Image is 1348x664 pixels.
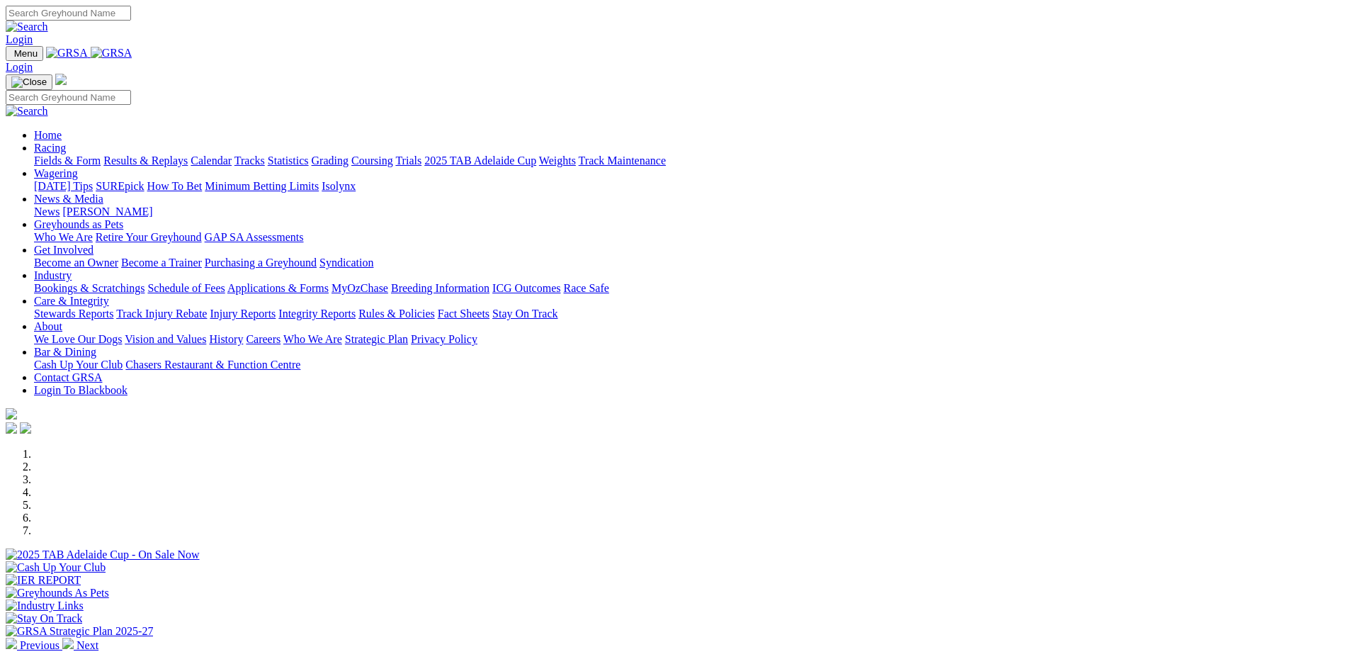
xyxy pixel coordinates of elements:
[6,587,109,600] img: Greyhounds As Pets
[278,308,356,320] a: Integrity Reports
[227,282,329,294] a: Applications & Forms
[34,244,94,256] a: Get Involved
[14,48,38,59] span: Menu
[6,74,52,90] button: Toggle navigation
[6,408,17,420] img: logo-grsa-white.png
[34,371,102,383] a: Contact GRSA
[147,180,203,192] a: How To Bet
[6,90,131,105] input: Search
[11,77,47,88] img: Close
[283,333,342,345] a: Who We Are
[6,61,33,73] a: Login
[34,384,128,396] a: Login To Blackbook
[209,333,243,345] a: History
[391,282,489,294] a: Breeding Information
[6,600,84,612] img: Industry Links
[319,257,373,269] a: Syndication
[34,231,93,243] a: Who We Are
[6,639,62,651] a: Previous
[46,47,88,60] img: GRSA
[62,639,98,651] a: Next
[332,282,388,294] a: MyOzChase
[34,206,60,218] a: News
[205,231,304,243] a: GAP SA Assessments
[62,638,74,649] img: chevron-right-pager-white.svg
[6,612,82,625] img: Stay On Track
[6,6,131,21] input: Search
[34,180,1342,193] div: Wagering
[34,346,96,358] a: Bar & Dining
[34,154,1342,167] div: Racing
[121,257,202,269] a: Become a Trainer
[6,46,43,61] button: Toggle navigation
[34,206,1342,218] div: News & Media
[6,21,48,33] img: Search
[579,154,666,167] a: Track Maintenance
[191,154,232,167] a: Calendar
[34,167,78,179] a: Wagering
[34,308,113,320] a: Stewards Reports
[6,574,81,587] img: IER REPORT
[96,231,202,243] a: Retire Your Greyhound
[6,105,48,118] img: Search
[411,333,477,345] a: Privacy Policy
[539,154,576,167] a: Weights
[34,282,1342,295] div: Industry
[34,359,1342,371] div: Bar & Dining
[125,359,300,371] a: Chasers Restaurant & Function Centre
[34,129,62,141] a: Home
[91,47,132,60] img: GRSA
[34,282,145,294] a: Bookings & Scratchings
[34,333,1342,346] div: About
[563,282,608,294] a: Race Safe
[34,333,122,345] a: We Love Our Dogs
[34,295,109,307] a: Care & Integrity
[210,308,276,320] a: Injury Reports
[96,180,144,192] a: SUREpick
[34,359,123,371] a: Cash Up Your Club
[34,269,72,281] a: Industry
[55,74,67,85] img: logo-grsa-white.png
[34,257,118,269] a: Become an Owner
[345,333,408,345] a: Strategic Plan
[395,154,421,167] a: Trials
[205,257,317,269] a: Purchasing a Greyhound
[34,218,123,230] a: Greyhounds as Pets
[62,206,152,218] a: [PERSON_NAME]
[6,33,33,45] a: Login
[205,180,319,192] a: Minimum Betting Limits
[34,154,101,167] a: Fields & Form
[34,231,1342,244] div: Greyhounds as Pets
[322,180,356,192] a: Isolynx
[103,154,188,167] a: Results & Replays
[6,561,106,574] img: Cash Up Your Club
[147,282,225,294] a: Schedule of Fees
[125,333,206,345] a: Vision and Values
[34,180,93,192] a: [DATE] Tips
[246,333,281,345] a: Careers
[34,257,1342,269] div: Get Involved
[492,282,560,294] a: ICG Outcomes
[492,308,557,320] a: Stay On Track
[34,142,66,154] a: Racing
[6,625,153,638] img: GRSA Strategic Plan 2025-27
[6,422,17,434] img: facebook.svg
[116,308,207,320] a: Track Injury Rebate
[20,639,60,651] span: Previous
[34,193,103,205] a: News & Media
[358,308,435,320] a: Rules & Policies
[438,308,489,320] a: Fact Sheets
[6,638,17,649] img: chevron-left-pager-white.svg
[234,154,265,167] a: Tracks
[6,548,200,561] img: 2025 TAB Adelaide Cup - On Sale Now
[351,154,393,167] a: Coursing
[312,154,349,167] a: Grading
[20,422,31,434] img: twitter.svg
[34,308,1342,320] div: Care & Integrity
[424,154,536,167] a: 2025 TAB Adelaide Cup
[268,154,309,167] a: Statistics
[34,320,62,332] a: About
[77,639,98,651] span: Next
